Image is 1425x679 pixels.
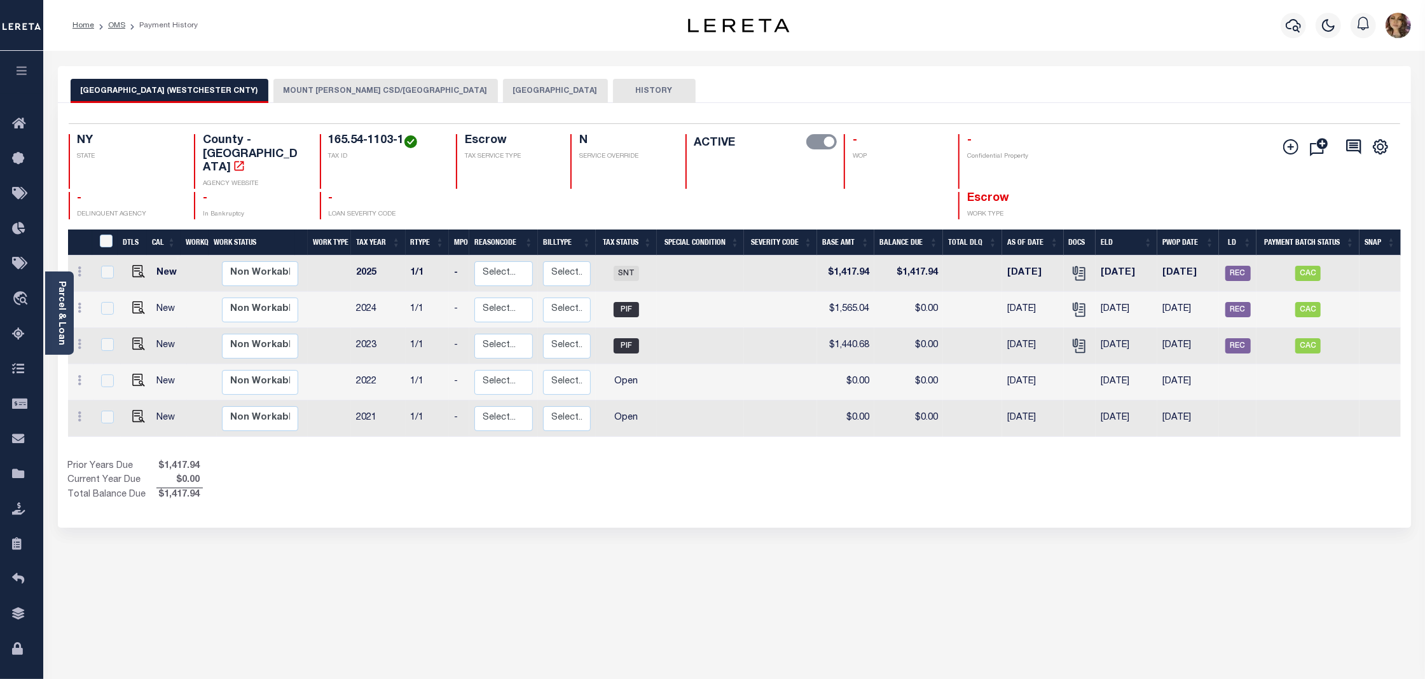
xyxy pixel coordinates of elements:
a: REC [1225,269,1251,278]
td: New [151,292,187,328]
td: [DATE] [1157,401,1219,437]
th: Severity Code: activate to sort column ascending [744,230,817,256]
td: $0.00 [874,328,943,364]
td: Current Year Due [68,474,156,488]
span: CAC [1295,302,1321,317]
th: BillType: activate to sort column ascending [538,230,596,256]
span: - [329,193,333,204]
td: [DATE] [1002,328,1064,364]
th: Work Type [308,230,351,256]
th: ReasonCode: activate to sort column ascending [469,230,538,256]
td: - [449,292,469,328]
p: Confidential Property [967,152,1069,161]
td: 1/1 [406,401,450,437]
td: $0.00 [874,292,943,328]
span: - [967,135,972,146]
td: [DATE] [1096,292,1157,328]
span: REC [1225,302,1251,317]
td: 2022 [351,364,406,401]
th: As of Date: activate to sort column ascending [1002,230,1064,256]
h4: County - [GEOGRAPHIC_DATA] [203,134,305,175]
a: OMS [108,22,125,29]
th: Tax Status: activate to sort column ascending [596,230,657,256]
a: Home [72,22,94,29]
th: Base Amt: activate to sort column ascending [817,230,874,256]
p: TAX SERVICE TYPE [465,152,555,161]
th: ELD: activate to sort column ascending [1096,230,1157,256]
a: CAC [1295,341,1321,350]
td: Total Balance Due [68,488,156,502]
th: PWOP Date: activate to sort column ascending [1157,230,1219,256]
h4: Escrow [465,134,555,148]
th: CAL: activate to sort column ascending [147,230,181,256]
span: $0.00 [156,474,203,488]
p: STATE [78,152,179,161]
td: - [449,401,469,437]
td: 2023 [351,328,406,364]
p: WOP [853,152,943,161]
span: $1,417.94 [156,460,203,474]
td: [DATE] [1002,292,1064,328]
th: WorkQ [181,230,209,256]
p: DELINQUENT AGENCY [78,210,179,219]
th: Tax Year: activate to sort column ascending [351,230,406,256]
th: Special Condition: activate to sort column ascending [657,230,744,256]
td: $0.00 [874,401,943,437]
p: LOAN SEVERITY CODE [329,210,441,219]
td: - [449,328,469,364]
td: 1/1 [406,292,450,328]
h4: 165.54-1103-1 [329,134,441,148]
a: REC [1225,341,1251,350]
span: PIF [614,302,639,317]
th: Total DLQ: activate to sort column ascending [943,230,1002,256]
p: WORK TYPE [967,210,1069,219]
th: Docs [1064,230,1096,256]
td: [DATE] [1157,364,1219,401]
td: 1/1 [406,364,450,401]
td: $1,417.94 [817,256,874,292]
p: In Bankruptcy [203,210,305,219]
td: New [151,401,187,437]
th: Payment Batch Status: activate to sort column ascending [1256,230,1360,256]
td: New [151,328,187,364]
i: travel_explore [12,291,32,308]
label: ACTIVE [694,134,736,152]
th: &nbsp;&nbsp;&nbsp;&nbsp;&nbsp;&nbsp;&nbsp;&nbsp;&nbsp;&nbsp; [68,230,92,256]
td: [DATE] [1096,328,1157,364]
span: REC [1225,266,1251,281]
td: [DATE] [1157,292,1219,328]
td: 1/1 [406,256,450,292]
td: [DATE] [1157,328,1219,364]
th: DTLS [118,230,147,256]
td: Prior Years Due [68,460,156,474]
span: CAC [1295,266,1321,281]
button: MOUNT [PERSON_NAME] CSD/[GEOGRAPHIC_DATA] [273,79,498,103]
td: Open [596,364,657,401]
span: CAC [1295,338,1321,353]
td: [DATE] [1002,401,1064,437]
td: 2024 [351,292,406,328]
p: TAX ID [329,152,441,161]
a: Parcel & Loan [57,281,65,345]
td: [DATE] [1096,364,1157,401]
td: - [449,364,469,401]
button: [GEOGRAPHIC_DATA] [503,79,608,103]
span: SNT [614,266,639,281]
td: - [449,256,469,292]
span: - [78,193,82,204]
td: [DATE] [1096,401,1157,437]
td: New [151,256,187,292]
td: 1/1 [406,328,450,364]
button: [GEOGRAPHIC_DATA] (WESTCHESTER CNTY) [71,79,268,103]
td: $1,417.94 [874,256,943,292]
td: $1,440.68 [817,328,874,364]
td: $0.00 [817,401,874,437]
th: Work Status [209,230,295,256]
td: $0.00 [874,364,943,401]
span: - [203,193,207,204]
span: - [853,135,857,146]
h4: NY [78,134,179,148]
th: Balance Due: activate to sort column ascending [874,230,943,256]
li: Payment History [125,20,198,31]
button: HISTORY [613,79,696,103]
